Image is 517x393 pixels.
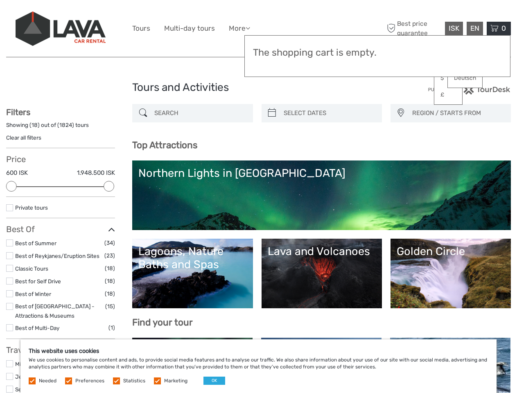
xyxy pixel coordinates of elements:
[132,140,197,151] b: Top Attractions
[280,106,378,120] input: SELECT DATES
[105,302,115,311] span: (15)
[15,386,41,393] a: Self-Drive
[6,107,30,117] strong: Filters
[138,245,246,271] div: Lagoons, Nature Baths and Spas
[138,167,505,224] a: Northern Lights in [GEOGRAPHIC_DATA]
[29,348,488,355] h5: This website uses cookies
[132,81,385,94] h1: Tours and Activities
[11,14,93,21] p: We're away right now. Please check back later!
[428,84,511,95] img: PurchaseViaTourDesk.png
[500,24,507,32] span: 0
[6,134,41,141] a: Clear all filters
[6,154,115,164] h3: Price
[105,276,115,286] span: (18)
[397,245,505,258] div: Golden Circle
[6,169,28,177] label: 600 ISK
[32,121,38,129] label: 18
[164,377,187,384] label: Marketing
[15,325,59,331] a: Best of Multi-Day
[59,121,72,129] label: 1824
[105,264,115,273] span: (18)
[138,245,246,302] a: Lagoons, Nature Baths and Spas
[77,169,115,177] label: 1.948.500 ISK
[104,251,115,260] span: (23)
[229,23,250,34] a: More
[16,11,106,46] img: 523-13fdf7b0-e410-4b32-8dc9-7907fc8d33f7_logo_big.jpg
[15,373,43,380] a: Jeep / 4x4
[164,23,215,34] a: Multi-day tours
[15,265,48,272] a: Classic Tours
[104,238,115,248] span: (34)
[15,291,51,297] a: Best of Winter
[138,167,505,180] div: Northern Lights in [GEOGRAPHIC_DATA]
[39,377,56,384] label: Needed
[397,245,505,302] a: Golden Circle
[15,240,56,246] a: Best of Summer
[203,377,225,385] button: OK
[15,303,95,319] a: Best of [GEOGRAPHIC_DATA] - Attractions & Museums
[15,361,50,367] a: Mini Bus / Car
[449,24,459,32] span: ISK
[434,71,462,86] a: $
[105,289,115,298] span: (18)
[15,204,48,211] a: Private tours
[151,106,248,120] input: SEARCH
[6,224,115,234] h3: Best Of
[15,253,99,259] a: Best of Reykjanes/Eruption Sites
[385,19,443,37] span: Best price guarantee
[434,88,462,102] a: £
[20,339,497,393] div: We use cookies to personalise content and ads, to provide social media features and to analyse ou...
[268,245,376,302] a: Lava and Volcanoes
[132,23,150,34] a: Tours
[6,121,115,134] div: Showing ( ) out of ( ) tours
[75,377,104,384] label: Preferences
[253,47,502,59] h3: The shopping cart is empty.
[123,377,145,384] label: Statistics
[6,345,115,355] h3: Travel Method
[448,71,482,86] a: Deutsch
[94,13,104,23] button: Open LiveChat chat widget
[15,278,61,285] a: Best for Self Drive
[108,323,115,332] span: (1)
[132,317,193,328] b: Find your tour
[409,106,507,120] button: REGION / STARTS FROM
[467,22,483,35] div: EN
[268,245,376,258] div: Lava and Volcanoes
